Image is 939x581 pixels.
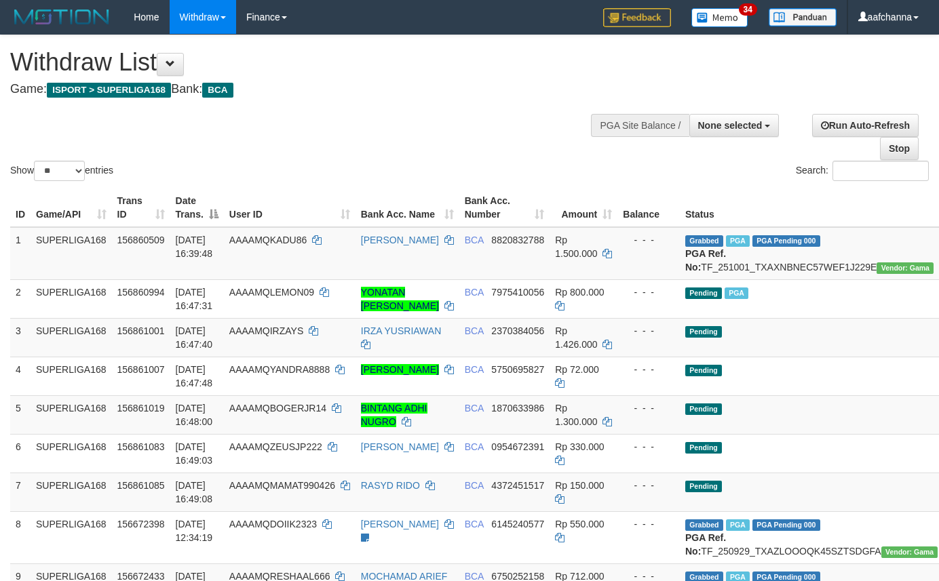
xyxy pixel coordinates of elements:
[117,235,165,245] span: 156860509
[691,8,748,27] img: Button%20Memo.svg
[176,441,213,466] span: [DATE] 16:49:03
[31,357,112,395] td: SUPERLIGA168
[465,480,484,491] span: BCA
[555,519,604,529] span: Rp 550.000
[361,235,439,245] a: [PERSON_NAME]
[812,114,919,137] a: Run Auto-Refresh
[361,480,420,491] a: RASYD RIDO
[459,188,550,227] th: Bank Acc. Number: activate to sort column ascending
[465,287,484,298] span: BCA
[555,403,597,427] span: Rp 1.300.000
[176,403,213,427] span: [DATE] 16:48:00
[10,161,113,181] label: Show entries
[10,279,31,318] td: 2
[10,434,31,473] td: 6
[491,325,544,336] span: Copy 2370384056 to clipboard
[591,114,689,137] div: PGA Site Balance /
[10,511,31,563] td: 8
[555,325,597,350] span: Rp 1.426.000
[685,481,722,492] span: Pending
[361,519,439,529] a: [PERSON_NAME]
[491,441,544,452] span: Copy 0954672391 to clipboard
[726,519,750,531] span: Marked by aafsoycanthlai
[176,364,213,388] span: [DATE] 16:47:48
[31,395,112,434] td: SUPERLIGA168
[491,519,544,529] span: Copy 6145240577 to clipboard
[10,473,31,511] td: 7
[465,519,484,529] span: BCA
[224,188,356,227] th: User ID: activate to sort column ascending
[31,227,112,280] td: SUPERLIGA168
[689,114,780,137] button: None selected
[31,279,112,318] td: SUPERLIGA168
[117,364,165,375] span: 156861007
[10,7,113,27] img: MOTION_logo.png
[491,403,544,414] span: Copy 1870633986 to clipboard
[117,403,165,414] span: 156861019
[555,364,599,375] span: Rp 72.000
[229,325,303,336] span: AAAAMQIRZAYS
[176,235,213,259] span: [DATE] 16:39:48
[117,287,165,298] span: 156860994
[10,318,31,357] td: 3
[176,287,213,311] span: [DATE] 16:47:31
[725,287,748,299] span: Marked by aafchhiseyha
[117,441,165,452] span: 156861083
[685,403,722,415] span: Pending
[623,401,674,415] div: - - -
[880,137,919,160] a: Stop
[229,403,326,414] span: AAAAMQBOGERJR14
[685,532,726,557] b: PGA Ref. No:
[10,49,613,76] h1: Withdraw List
[617,188,680,227] th: Balance
[491,480,544,491] span: Copy 4372451517 to clipboard
[361,403,427,427] a: BINTANG ADHI NUGRO
[112,188,170,227] th: Trans ID: activate to sort column ascending
[361,325,442,336] a: IRZA YUSRIAWAN
[603,8,671,27] img: Feedback.jpg
[31,434,112,473] td: SUPERLIGA168
[623,517,674,531] div: - - -
[555,287,604,298] span: Rp 800.000
[465,235,484,245] span: BCA
[555,235,597,259] span: Rp 1.500.000
[752,519,820,531] span: PGA Pending
[623,324,674,338] div: - - -
[361,364,439,375] a: [PERSON_NAME]
[623,233,674,247] div: - - -
[176,519,213,543] span: [DATE] 12:34:19
[623,440,674,454] div: - - -
[229,519,317,529] span: AAAAMQDOIIK2323
[31,511,112,563] td: SUPERLIGA168
[229,235,307,245] span: AAAAMQKADU86
[698,120,763,131] span: None selected
[117,480,165,491] span: 156861085
[31,318,112,357] td: SUPERLIGA168
[491,364,544,375] span: Copy 5750695827 to clipboard
[10,188,31,227] th: ID
[31,473,112,511] td: SUPERLIGA168
[31,188,112,227] th: Game/API: activate to sort column ascending
[685,326,722,338] span: Pending
[10,395,31,434] td: 5
[555,441,604,452] span: Rp 330.000
[356,188,459,227] th: Bank Acc. Name: activate to sort column ascending
[550,188,617,227] th: Amount: activate to sort column ascending
[877,262,934,274] span: Vendor URL: https://trx31.1velocity.biz
[117,325,165,336] span: 156861001
[117,519,165,529] span: 156672398
[465,441,484,452] span: BCA
[685,519,723,531] span: Grabbed
[623,285,674,299] div: - - -
[465,403,484,414] span: BCA
[465,325,484,336] span: BCA
[726,235,750,247] span: Marked by aafsoycanthlai
[229,441,322,452] span: AAAAMQZEUSJP222
[361,441,439,452] a: [PERSON_NAME]
[769,8,837,26] img: panduan.png
[176,325,213,350] span: [DATE] 16:47:40
[623,479,674,492] div: - - -
[623,363,674,376] div: - - -
[34,161,85,181] select: Showentries
[465,364,484,375] span: BCA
